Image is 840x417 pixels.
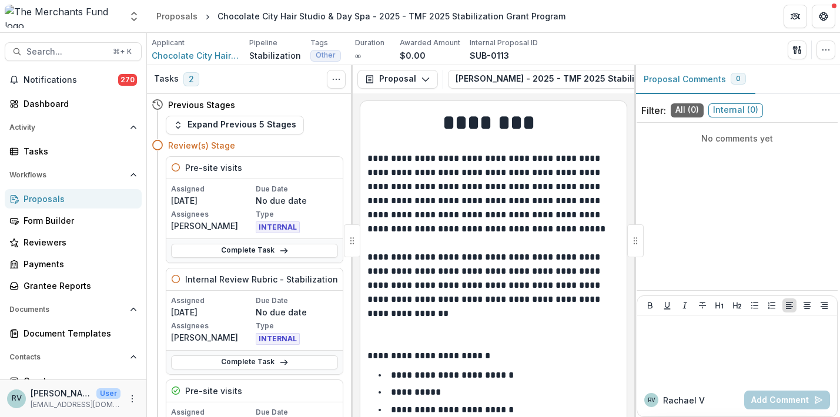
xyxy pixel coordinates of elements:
[5,70,142,89] button: Notifications270
[249,49,301,62] p: Stabilization
[5,324,142,343] a: Document Templates
[126,5,142,28] button: Open entity switcher
[152,49,240,62] span: Chocolate City Hair Salon & Day Spa
[671,103,704,117] span: All ( 0 )
[96,388,121,399] p: User
[5,42,142,61] button: Search...
[31,399,121,410] p: [EMAIL_ADDRESS][DOMAIN_NAME]
[9,353,125,361] span: Contacts
[5,5,121,28] img: The Merchants Fund logo
[5,371,142,391] a: Grantees
[24,258,132,270] div: Payments
[185,385,242,397] h5: Pre-site visits
[400,38,460,48] p: Awarded Amount
[708,103,763,117] span: Internal ( 0 )
[812,5,835,28] button: Get Help
[730,298,744,312] button: Heading 2
[765,298,779,312] button: Ordered List
[152,8,570,25] nav: breadcrumb
[156,10,198,22] div: Proposals
[24,375,132,387] div: Grantees
[24,193,132,205] div: Proposals
[316,51,336,59] span: Other
[24,97,132,110] div: Dashboard
[185,273,338,285] h5: Internal Review Rubric - Stabilization
[171,184,253,194] p: Assigned
[448,70,759,89] button: [PERSON_NAME] - 2025 - TMF 2025 Stabilization Grant Program
[5,254,142,274] a: Payments
[660,298,674,312] button: Underline
[171,321,253,331] p: Assignees
[5,233,142,252] a: Reviewers
[217,10,565,22] div: Chocolate City Hair Studio & Day Spa - 2025 - TMF 2025 Stabilization Grant Program
[736,75,741,83] span: 0
[5,300,142,319] button: Open Documents
[12,395,22,402] div: Rachael Viscidy
[663,394,705,406] p: Rachael V
[5,118,142,137] button: Open Activity
[5,189,142,208] a: Proposals
[183,72,199,86] span: 2
[171,220,253,232] p: [PERSON_NAME]
[9,123,125,132] span: Activity
[643,298,657,312] button: Bold
[185,162,242,174] h5: Pre-site visits
[357,70,438,89] button: Proposal
[26,47,106,57] span: Search...
[256,194,338,207] p: No due date
[152,38,185,48] p: Applicant
[748,298,762,312] button: Bullet List
[154,74,179,84] h3: Tasks
[256,221,300,233] span: INTERNAL
[111,45,134,58] div: ⌘ + K
[800,298,814,312] button: Align Center
[249,38,277,48] p: Pipeline
[5,348,142,366] button: Open Contacts
[24,75,118,85] span: Notifications
[470,49,509,62] p: SUB-0113
[641,132,833,144] p: No comments yet
[641,103,666,117] p: Filter:
[118,74,137,86] span: 270
[24,214,132,227] div: Form Builder
[9,171,125,179] span: Workflows
[678,298,692,312] button: Italicize
[171,244,338,258] a: Complete Task
[171,295,253,306] p: Assigned
[171,306,253,318] p: [DATE]
[166,116,304,134] button: Expand Previous 5 Stages
[648,397,655,403] div: Rachael Viscidy
[256,295,338,306] p: Due Date
[327,70,346,89] button: Toggle View Cancelled Tasks
[744,391,830,409] button: Add Comment
[256,184,338,194] p: Due Date
[400,49,426,62] p: $0.00
[5,142,142,161] a: Tasks
[171,209,253,220] p: Assignees
[817,298,831,312] button: Align Right
[784,5,807,28] button: Partners
[256,333,300,345] span: INTERNAL
[24,236,132,248] div: Reviewers
[256,306,338,318] p: No due date
[256,321,338,331] p: Type
[152,8,202,25] a: Proposals
[355,38,384,48] p: Duration
[125,392,139,406] button: More
[171,355,338,369] a: Complete Task
[168,99,235,111] h4: Previous Stages
[24,280,132,292] div: Grantee Reports
[634,65,755,94] button: Proposal Comments
[310,38,328,48] p: Tags
[5,94,142,113] a: Dashboard
[355,49,361,62] p: ∞
[695,298,710,312] button: Strike
[171,194,253,207] p: [DATE]
[24,145,132,157] div: Tasks
[9,305,125,314] span: Documents
[712,298,727,312] button: Heading 1
[256,209,338,220] p: Type
[470,38,538,48] p: Internal Proposal ID
[168,139,235,152] h4: Review(s) Stage
[31,387,92,399] p: [PERSON_NAME]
